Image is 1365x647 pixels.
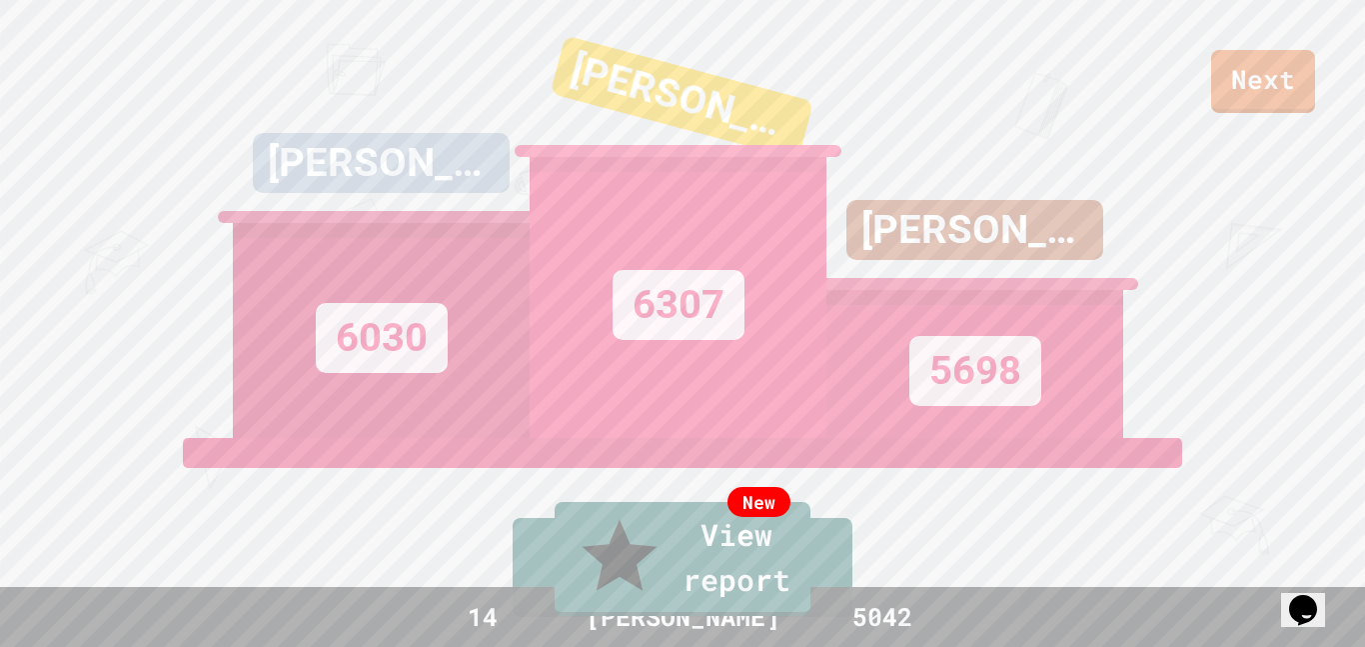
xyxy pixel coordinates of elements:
iframe: chat widget [1281,567,1345,627]
div: 5698 [909,336,1041,406]
div: 6307 [613,270,744,340]
a: Next [1211,50,1315,113]
div: [PERSON_NAME] [253,133,510,193]
div: [PERSON_NAME] [846,200,1103,260]
div: New [727,487,790,517]
div: [PERSON_NAME] [550,35,813,159]
a: View report [555,502,810,616]
div: 6030 [316,303,448,373]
